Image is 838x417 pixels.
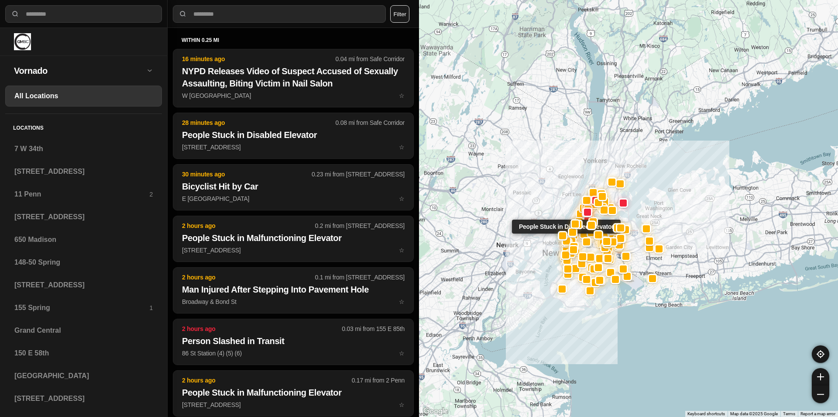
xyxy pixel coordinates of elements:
[182,91,405,100] p: W [GEOGRAPHIC_DATA]
[173,401,414,408] a: 2 hours ago0.17 mi from 2 PennPeople Stuck in Malfunctioning Elevator[STREET_ADDRESS]star
[173,143,414,151] a: 28 minutes ago0.08 mi from Safe CorridorPeople Stuck in Disabled Elevator[STREET_ADDRESS]star
[14,348,153,358] h3: 150 E 58th
[336,118,405,127] p: 0.08 mi from Safe Corridor
[352,376,405,385] p: 0.17 mi from 2 Penn
[173,113,414,159] button: 28 minutes ago0.08 mi from Safe CorridorPeople Stuck in Disabled Elevator[STREET_ADDRESS]star
[182,349,405,358] p: 86 St Station (4) (5) (6)
[399,350,405,357] span: star
[173,92,414,99] a: 16 minutes ago0.04 mi from Safe CorridorNYPD Releases Video of Suspect Accused of Sexually Assaul...
[512,220,621,234] div: People Stuck in Disabled Elevator
[5,184,162,205] a: 11 Penn2
[182,180,405,193] h2: Bicyclist Hit by Car
[399,298,405,305] span: star
[14,280,153,290] h3: [STREET_ADDRESS]
[182,232,405,244] h2: People Stuck in Malfunctioning Elevator
[5,297,162,318] a: 155 Spring1
[5,207,162,227] a: [STREET_ADDRESS]
[5,161,162,182] a: [STREET_ADDRESS]
[173,370,414,417] button: 2 hours ago0.17 mi from 2 PennPeople Stuck in Malfunctioning Elevator[STREET_ADDRESS]star
[173,49,414,107] button: 16 minutes ago0.04 mi from Safe CorridorNYPD Releases Video of Suspect Accused of Sexually Assaul...
[5,114,162,138] h5: Locations
[399,144,405,151] span: star
[421,406,450,417] a: Open this area in Google Maps (opens a new window)
[812,368,829,386] button: zoom-in
[14,325,153,336] h3: Grand Central
[312,170,405,179] p: 0.23 mi from [STREET_ADDRESS]
[173,319,414,365] button: 2 hours ago0.03 mi from 155 E 85thPerson Slashed in Transit86 St Station (4) (5) (6)star
[5,388,162,409] a: [STREET_ADDRESS]
[315,221,405,230] p: 0.2 mi from [STREET_ADDRESS]
[182,297,405,306] p: Broadway & Bond St
[5,365,162,386] a: [GEOGRAPHIC_DATA]
[182,335,405,347] h2: Person Slashed in Transit
[173,298,414,305] a: 2 hours ago0.1 mi from [STREET_ADDRESS]Man Injured After Stepping Into Pavement HoleBroadway & Bo...
[173,349,414,357] a: 2 hours ago0.03 mi from 155 E 85thPerson Slashed in Transit86 St Station (4) (5) (6)star
[5,229,162,250] a: 650 Madison
[173,216,414,262] button: 2 hours ago0.2 mi from [STREET_ADDRESS]People Stuck in Malfunctioning Elevator[STREET_ADDRESS]star
[5,252,162,273] a: 148-50 Spring
[182,37,405,44] h5: within 0.25 mi
[5,320,162,341] a: Grand Central
[182,273,315,282] p: 2 hours ago
[182,170,312,179] p: 30 minutes ago
[173,267,414,314] button: 2 hours ago0.1 mi from [STREET_ADDRESS]Man Injured After Stepping Into Pavement HoleBroadway & Bo...
[182,283,405,296] h2: Man Injured After Stepping Into Pavement Hole
[14,91,153,101] h3: All Locations
[14,393,153,404] h3: [STREET_ADDRESS]
[149,303,153,312] p: 1
[14,303,149,313] h3: 155 Spring
[182,221,315,230] p: 2 hours ago
[173,246,414,254] a: 2 hours ago0.2 mi from [STREET_ADDRESS]People Stuck in Malfunctioning Elevator[STREET_ADDRESS]star
[5,275,162,296] a: [STREET_ADDRESS]
[687,411,725,417] button: Keyboard shortcuts
[179,10,187,18] img: search
[182,386,405,399] h2: People Stuck in Malfunctioning Elevator
[399,195,405,202] span: star
[182,143,405,152] p: [STREET_ADDRESS]
[421,406,450,417] img: Google
[14,189,149,200] h3: 11 Penn
[14,65,146,77] h2: Vornado
[14,234,153,245] h3: 650 Madison
[14,33,31,50] img: logo
[5,86,162,107] a: All Locations
[182,246,405,255] p: [STREET_ADDRESS]
[315,273,405,282] p: 0.1 mi from [STREET_ADDRESS]
[182,118,336,127] p: 28 minutes ago
[173,195,414,202] a: 30 minutes ago0.23 mi from [STREET_ADDRESS]Bicyclist Hit by CarE [GEOGRAPHIC_DATA]star
[812,345,829,363] button: recenter
[336,55,405,63] p: 0.04 mi from Safe Corridor
[800,411,835,416] a: Report a map error
[14,371,153,381] h3: [GEOGRAPHIC_DATA]
[817,350,824,358] img: recenter
[182,129,405,141] h2: People Stuck in Disabled Elevator
[182,324,342,333] p: 2 hours ago
[146,67,153,74] img: open
[14,166,153,177] h3: [STREET_ADDRESS]
[399,92,405,99] span: star
[182,400,405,409] p: [STREET_ADDRESS]
[730,411,778,416] span: Map data ©2025 Google
[812,386,829,403] button: zoom-out
[182,65,405,90] h2: NYPD Releases Video of Suspect Accused of Sexually Assaulting, Biting Victim in Nail Salon
[182,194,405,203] p: E [GEOGRAPHIC_DATA]
[390,5,409,23] button: Filter
[5,343,162,364] a: 150 E 58th
[14,144,153,154] h3: 7 W 34th
[399,247,405,254] span: star
[182,376,352,385] p: 2 hours ago
[5,138,162,159] a: 7 W 34th
[399,401,405,408] span: star
[14,257,153,268] h3: 148-50 Spring
[14,212,153,222] h3: [STREET_ADDRESS]
[817,391,824,398] img: zoom-out
[562,236,571,246] button: People Stuck in Disabled Elevator
[342,324,405,333] p: 0.03 mi from 155 E 85th
[149,190,153,199] p: 2
[11,10,20,18] img: search
[817,373,824,380] img: zoom-in
[783,411,795,416] a: Terms (opens in new tab)
[173,164,414,210] button: 30 minutes ago0.23 mi from [STREET_ADDRESS]Bicyclist Hit by CarE [GEOGRAPHIC_DATA]star
[182,55,336,63] p: 16 minutes ago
